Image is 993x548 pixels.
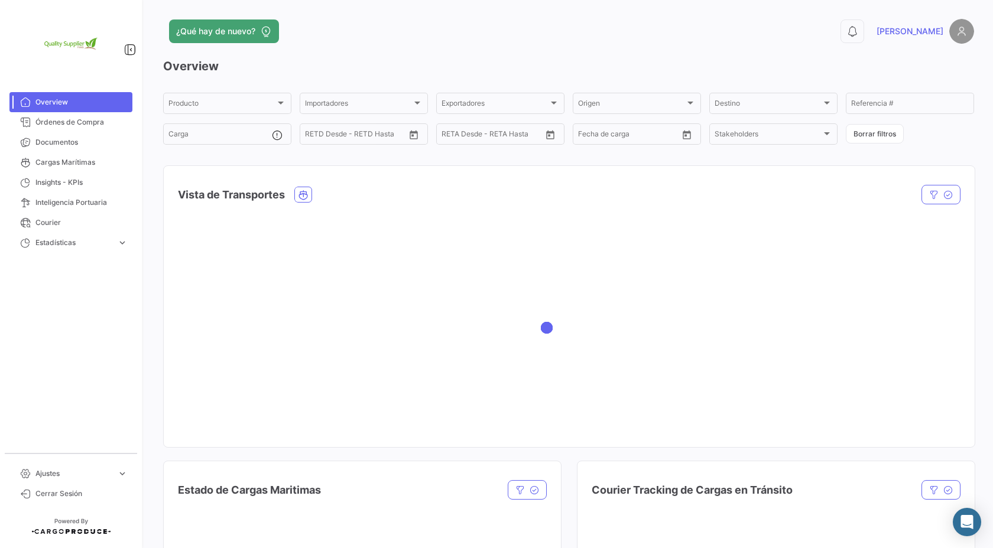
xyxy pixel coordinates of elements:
span: Documentos [35,137,128,148]
span: Insights - KPIs [35,177,128,188]
span: [PERSON_NAME] [877,25,943,37]
span: Stakeholders [715,132,822,140]
span: expand_more [117,468,128,479]
input: Hasta [335,132,382,140]
input: Desde [578,132,599,140]
button: Borrar filtros [846,124,904,143]
a: Insights - KPIs [9,172,132,193]
input: Desde [442,132,463,140]
span: Cerrar Sesión [35,488,128,499]
span: Cargas Marítimas [35,157,128,168]
img: 2e1e32d8-98e2-4bbc-880e-a7f20153c351.png [41,14,100,73]
input: Hasta [471,132,519,140]
h4: Vista de Transportes [178,187,285,203]
span: expand_more [117,237,128,248]
span: Órdenes de Compra [35,117,128,128]
button: Ocean [295,187,311,202]
span: Courier [35,217,128,228]
span: Importadores [305,101,412,109]
h4: Estado de Cargas Maritimas [178,482,321,498]
input: Desde [305,132,326,140]
a: Documentos [9,132,132,152]
input: Hasta [608,132,655,140]
img: placeholder-user.png [949,19,974,44]
span: Destino [715,101,822,109]
span: Overview [35,97,128,107]
a: Órdenes de Compra [9,112,132,132]
a: Overview [9,92,132,112]
h4: Courier Tracking de Cargas en Tránsito [592,482,793,498]
div: Abrir Intercom Messenger [953,508,981,536]
span: Ajustes [35,468,112,479]
span: Estadísticas [35,237,112,248]
a: Inteligencia Portuaria [9,193,132,213]
span: Exportadores [442,101,549,109]
span: Inteligencia Portuaria [35,197,128,208]
a: Courier [9,213,132,233]
button: Open calendar [678,126,696,143]
span: Producto [168,101,275,109]
button: Open calendar [541,126,559,143]
button: ¿Qué hay de nuevo? [169,19,279,43]
a: Cargas Marítimas [9,152,132,172]
span: ¿Qué hay de nuevo? [176,25,255,37]
h3: Overview [163,58,974,74]
span: Origen [578,101,685,109]
button: Open calendar [405,126,423,143]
